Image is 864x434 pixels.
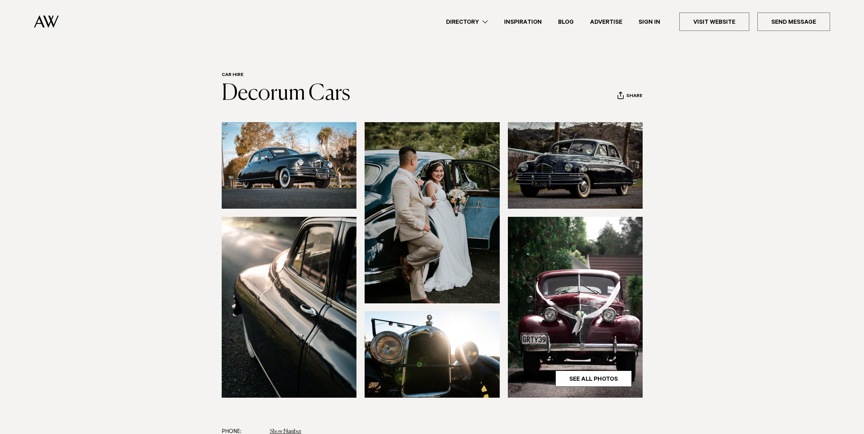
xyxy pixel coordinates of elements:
a: Visit Website [679,13,749,31]
a: Advertise [582,17,630,26]
a: Sign In [630,17,668,26]
a: Car Hire [222,73,243,78]
span: Share [626,93,642,100]
a: Send Message [757,13,830,31]
img: Auckland Weddings Logo [34,15,59,28]
a: Blog [550,17,582,26]
button: Share [617,91,643,101]
a: See All Photos [555,371,632,387]
a: Decorum Cars [222,83,350,105]
a: Directory [438,17,496,26]
a: Inspiration [496,17,550,26]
